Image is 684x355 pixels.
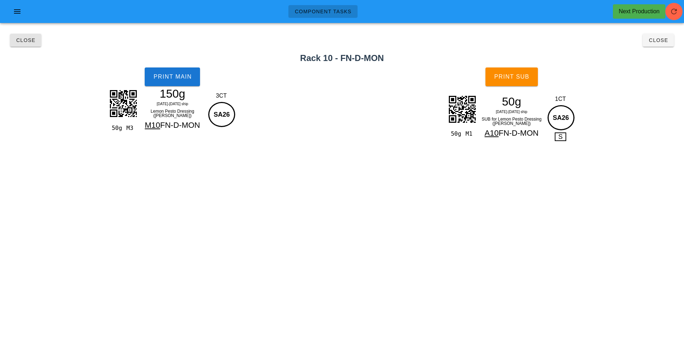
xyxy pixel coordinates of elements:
[448,129,462,139] div: 50g
[16,37,36,43] span: Close
[485,129,499,137] span: A10
[480,96,543,107] div: 50g
[208,102,235,127] div: SA26
[145,67,200,86] button: Print Main
[124,123,138,133] div: M3
[105,85,141,121] img: iGS3UOI8MRGHQ6cEkSy1JnKnIANEPCX8CRYyPRIAjNA7gCEkI7NNQUuZci1rfIpokCAEJUGbQJkUGyyVYAQlQZtAmRQbLJVgB...
[499,129,539,137] span: FN-D-MON
[496,110,527,114] span: [DATE]-[DATE] ship
[480,116,543,127] div: SUB for Lemon Pesto Dressing ([PERSON_NAME])
[157,102,188,106] span: [DATE]-[DATE] ship
[153,74,192,80] span: Print Main
[546,95,576,103] div: 1CT
[494,74,529,80] span: Print Sub
[643,34,674,47] button: Close
[555,132,566,141] span: S
[160,121,200,130] span: FN-D-MON
[109,123,124,133] div: 50g
[145,121,160,130] span: M10
[463,129,478,139] div: M1
[294,9,352,14] span: Component Tasks
[206,92,236,100] div: 3CT
[648,37,668,43] span: Close
[141,88,204,99] div: 150g
[10,34,41,47] button: Close
[619,7,660,16] div: Next Production
[141,108,204,119] div: Lemon Pesto Dressing ([PERSON_NAME])
[444,91,480,127] img: VA8kBdI6czTBBCnOFgTLJCyAsBJ4k+kJ8KeX6bUwRsYvPtQatvDInj2KwhsHR1snZUfkUQCCEEpY02IWQj2OSoEEJQ2mgTQja...
[548,105,574,130] div: SA26
[485,67,538,86] button: Print Sub
[288,5,358,18] a: Component Tasks
[4,52,680,65] h2: Rack 10 - FN-D-MON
